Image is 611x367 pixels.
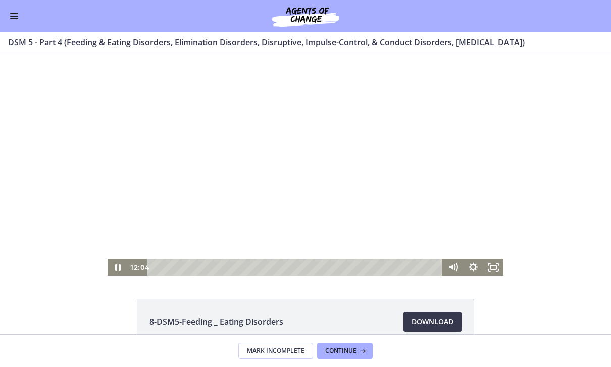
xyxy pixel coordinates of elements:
button: Enable menu [8,10,20,22]
span: Download [412,316,453,328]
button: Fullscreen [483,205,503,222]
span: Mark Incomplete [247,347,304,355]
button: Continue [317,343,373,359]
button: Mute [443,205,463,222]
button: Show settings menu [463,205,483,222]
button: Pause [108,205,128,222]
a: Download [403,312,462,332]
span: Continue [325,347,357,355]
h3: DSM 5 - Part 4 (Feeding & Eating Disorders, Elimination Disorders, Disruptive, Impulse-Control, &... [8,36,591,48]
span: 8-DSM5-Feeding _ Eating Disorders [149,316,283,328]
div: Playbar [155,205,438,222]
img: Agents of Change [245,4,366,28]
button: Mark Incomplete [238,343,313,359]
